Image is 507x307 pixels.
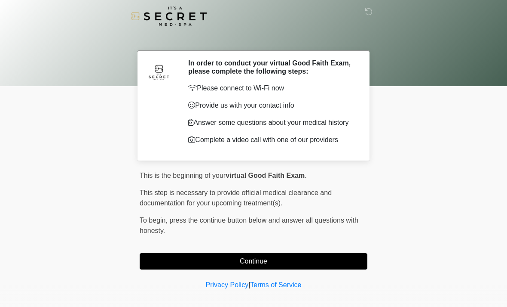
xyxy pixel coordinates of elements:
strong: virtual Good Faith Exam [226,172,305,179]
p: Complete a video call with one of our providers [188,135,354,145]
img: It's A Secret Med Spa Logo [131,6,207,26]
a: Terms of Service [250,281,301,288]
h1: ‎ ‎ [133,31,374,47]
span: This is the beginning of your [140,172,226,179]
p: Provide us with your contact info [188,100,354,111]
a: | [248,281,250,288]
a: Privacy Policy [206,281,249,288]
span: This step is necessary to provide official medical clearance and documentation for your upcoming ... [140,189,332,207]
h2: In order to conduct your virtual Good Faith Exam, please complete the following steps: [188,59,354,75]
img: Agent Avatar [146,59,172,85]
span: To begin, [140,217,169,224]
button: Continue [140,253,367,270]
span: . [305,172,306,179]
p: Answer some questions about your medical history [188,118,354,128]
span: press the continue button below and answer all questions with honesty. [140,217,358,234]
p: Please connect to Wi-Fi now [188,83,354,93]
